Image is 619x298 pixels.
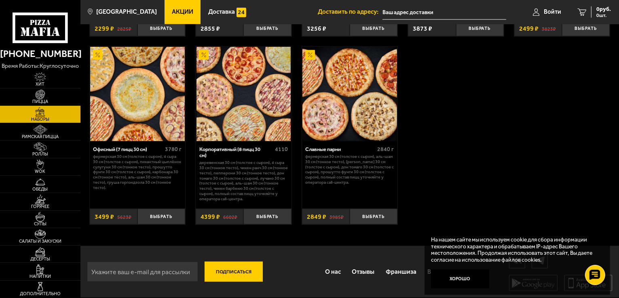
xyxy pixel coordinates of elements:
a: О нас [319,261,346,282]
span: 4399 ₽ [201,214,220,220]
img: Акционный [93,50,103,60]
input: Укажите ваш e-mail для рассылки [87,262,198,282]
p: Фермерская 30 см (толстое с сыром), Аль-Шам 30 см (тонкое тесто), [PERSON_NAME] 30 см (толстое с ... [305,154,394,185]
a: Франшиза [380,261,422,282]
div: Офисный (7 пицц 30 см) [93,146,163,152]
button: Выбрать [137,21,185,36]
button: Подписаться [205,262,263,282]
button: Выбрать [137,209,185,225]
button: Выбрать [243,21,291,36]
div: Корпоративный (8 пицц 30 см) [199,146,273,159]
button: Выбрать [350,209,397,225]
a: Отзывы [346,261,380,282]
button: Выбрать [350,21,397,36]
button: Выбрать [456,21,504,36]
a: АкционныйКорпоративный (8 пицц 30 см) [196,47,292,141]
span: 4110 [275,146,288,153]
img: Славные парни [302,47,397,141]
span: 2499 ₽ [519,25,539,32]
span: 2849 ₽ [307,214,326,220]
div: Славные парни [305,146,375,152]
button: Хорошо [431,269,489,289]
button: Выбрать [243,209,291,225]
span: 3780 г [165,146,182,153]
span: Доставить по адресу: [318,9,382,15]
img: 15daf4d41897b9f0e9f617042186c801.svg [237,8,246,17]
p: На нашем сайте мы используем cookie для сбора информации технического характера и обрабатываем IP... [431,236,599,263]
span: 3256 ₽ [307,25,326,32]
span: 3873 ₽ [413,25,432,32]
p: Фермерская 30 см (толстое с сыром), 4 сыра 30 см (толстое с сыром), Пикантный цыплёнок сулугуни 3... [93,154,182,190]
img: Акционный [199,50,209,60]
a: АкционныйСлавные парни [302,47,398,141]
span: 0 руб. [596,6,611,12]
img: Корпоративный (8 пицц 30 см) [196,47,291,141]
img: Офисный (7 пицц 30 см) [90,47,185,141]
p: Деревенская 30 см (толстое с сыром), 4 сыра 30 см (тонкое тесто), Чикен Ранч 30 см (тонкое тесто)... [199,160,288,201]
span: 2855 ₽ [201,25,220,32]
button: Выбрать [562,21,610,36]
a: Вакансии [422,261,461,282]
s: 5623 ₽ [117,214,131,220]
input: Ваш адрес доставки [382,5,506,20]
s: 6602 ₽ [223,214,237,220]
span: Доставка [208,9,235,15]
span: 0 шт. [596,13,611,18]
span: 2840 г [378,146,394,153]
img: Акционный [305,50,315,60]
a: АкционныйОфисный (7 пицц 30 см) [90,47,186,141]
span: 2299 ₽ [95,25,114,32]
span: Войти [544,9,561,15]
span: [GEOGRAPHIC_DATA] [96,9,157,15]
span: 3499 ₽ [95,214,114,220]
s: 2825 ₽ [117,25,131,32]
s: 3985 ₽ [330,214,344,220]
span: Акции [172,9,193,15]
s: 3823 ₽ [542,25,556,32]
